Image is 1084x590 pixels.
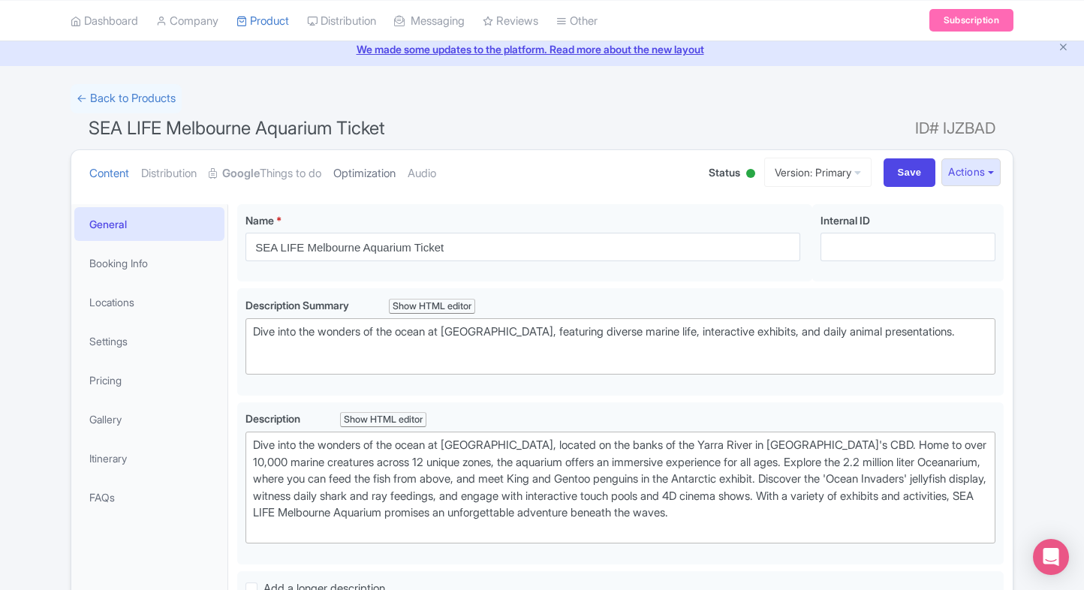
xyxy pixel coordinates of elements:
[389,299,475,315] div: Show HTML editor
[929,9,1013,32] a: Subscription
[222,165,260,182] strong: Google
[89,150,129,197] a: Content
[245,299,351,312] span: Description Summary
[333,150,396,197] a: Optimization
[821,214,870,227] span: Internal ID
[1058,40,1069,57] button: Close announcement
[245,214,274,227] span: Name
[743,163,758,186] div: Active
[915,113,995,143] span: ID# IJZBAD
[141,150,197,197] a: Distribution
[74,441,224,475] a: Itinerary
[9,41,1075,57] a: We made some updates to the platform. Read more about the new layout
[408,150,436,197] a: Audio
[209,150,321,197] a: GoogleThings to do
[884,158,936,187] input: Save
[74,207,224,241] a: General
[340,412,426,428] div: Show HTML editor
[74,480,224,514] a: FAQs
[253,437,988,538] div: Dive into the wonders of the ocean at [GEOGRAPHIC_DATA], located on the banks of the Yarra River ...
[245,412,303,425] span: Description
[74,324,224,358] a: Settings
[74,402,224,436] a: Gallery
[71,84,182,113] a: ← Back to Products
[941,158,1001,186] button: Actions
[74,246,224,280] a: Booking Info
[709,164,740,180] span: Status
[253,324,988,357] div: Dive into the wonders of the ocean at [GEOGRAPHIC_DATA], featuring diverse marine life, interacti...
[764,158,872,187] a: Version: Primary
[74,363,224,397] a: Pricing
[1033,539,1069,575] div: Open Intercom Messenger
[89,117,385,139] span: SEA LIFE Melbourne Aquarium Ticket
[74,285,224,319] a: Locations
